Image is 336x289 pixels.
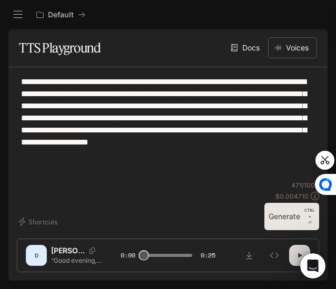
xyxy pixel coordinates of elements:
span: 0:25 [201,250,215,261]
button: open drawer [8,5,27,24]
p: Default [48,11,74,19]
a: Docs [229,37,264,58]
p: ⏎ [304,207,315,226]
button: Voices [268,37,317,58]
p: CTRL + [304,207,315,220]
button: Shortcuts [17,213,62,230]
p: [PERSON_NAME] [51,245,85,256]
span: 0:00 [121,250,135,261]
button: All workspaces [32,4,90,25]
h1: TTS Playground [19,37,101,58]
p: “Good evening, and welcome to Physics News Network!” bringing you [DATE] top story not from the w... [51,256,102,265]
button: GenerateCTRL +⏎ [264,203,319,230]
div: D [28,247,45,264]
button: Inspect [264,245,285,266]
button: Copy Voice ID [85,247,100,254]
button: Download audio [239,245,260,266]
iframe: Intercom live chat [300,253,325,278]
